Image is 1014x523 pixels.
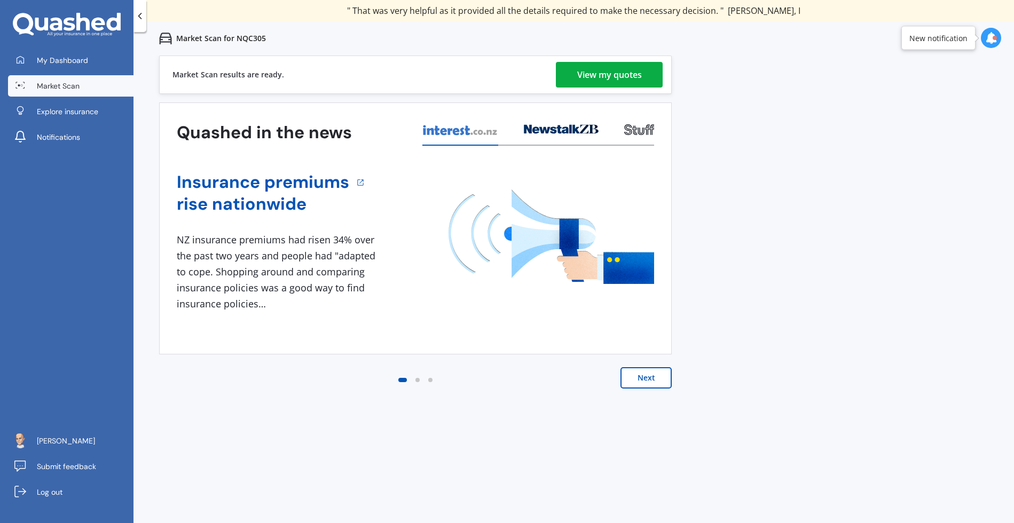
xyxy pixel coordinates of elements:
[449,189,654,284] img: media image
[8,50,133,71] a: My Dashboard
[37,55,88,66] span: My Dashboard
[556,62,663,88] a: View my quotes
[37,435,95,446] span: [PERSON_NAME]
[37,132,80,142] span: Notifications
[8,430,133,451] a: [PERSON_NAME]
[177,122,352,144] h3: Quashed in the news
[8,481,133,503] a: Log out
[8,456,133,477] a: Submit feedback
[577,62,642,88] div: View my quotes
[177,193,349,215] a: rise nationwide
[8,126,133,148] a: Notifications
[176,33,266,44] p: Market Scan for NQC305
[8,75,133,97] a: Market Scan
[172,56,284,93] div: Market Scan results are ready.
[37,106,98,117] span: Explore insurance
[8,101,133,122] a: Explore insurance
[177,171,349,193] a: Insurance premiums
[620,367,672,389] button: Next
[37,81,80,91] span: Market Scan
[159,32,172,45] img: car.f15378c7a67c060ca3f3.svg
[37,487,62,497] span: Log out
[12,432,28,448] img: 4c3c2aaee19d42fb11c0418f9837741e
[909,33,968,43] div: New notification
[37,461,96,472] span: Submit feedback
[177,232,380,312] div: NZ insurance premiums had risen 34% over the past two years and people had "adapted to cope. Shop...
